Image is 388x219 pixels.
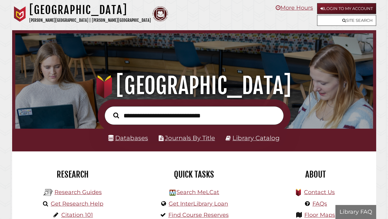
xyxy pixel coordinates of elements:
[232,134,280,142] a: Library Catalog
[176,189,219,196] a: Search MeLCat
[29,17,151,24] p: [PERSON_NAME][GEOGRAPHIC_DATA] | [PERSON_NAME][GEOGRAPHIC_DATA]
[312,200,327,207] a: FAQs
[21,72,367,99] h1: [GEOGRAPHIC_DATA]
[276,4,313,11] a: More Hours
[169,200,228,207] a: Get InterLibrary Loan
[170,190,175,196] img: Hekman Library Logo
[152,6,168,22] img: Calvin Theological Seminary
[304,212,335,218] a: Floor Maps
[168,212,229,218] a: Find Course Reserves
[44,188,53,197] img: Hekman Library Logo
[17,169,129,180] h2: Research
[12,6,28,22] img: Calvin University
[138,169,250,180] h2: Quick Tasks
[54,189,102,196] a: Research Guides
[304,189,335,196] a: Contact Us
[317,3,376,14] a: Login to My Account
[51,200,103,207] a: Get Research Help
[110,111,122,120] button: Search
[259,169,372,180] h2: About
[29,3,151,17] h1: [GEOGRAPHIC_DATA]
[61,212,93,218] a: Citation 101
[165,134,215,142] a: Journals By Title
[317,15,376,26] a: Site Search
[113,112,119,119] i: Search
[108,134,148,142] a: Databases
